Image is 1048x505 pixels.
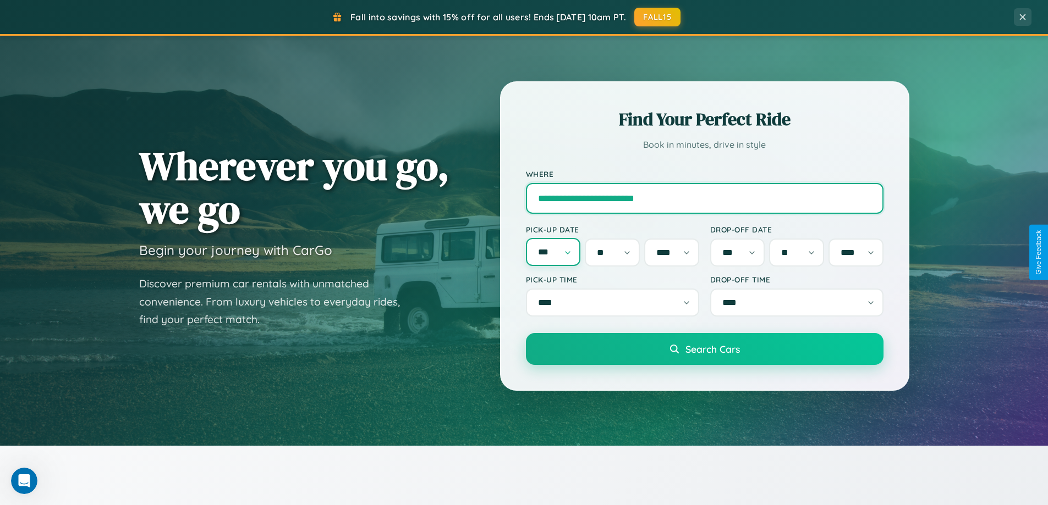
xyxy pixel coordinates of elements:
[526,333,884,365] button: Search Cars
[11,468,37,494] iframe: Intercom live chat
[526,107,884,131] h2: Find Your Perfect Ride
[139,144,449,231] h1: Wherever you go, we go
[139,275,414,329] p: Discover premium car rentals with unmatched convenience. From luxury vehicles to everyday rides, ...
[526,275,699,284] label: Pick-up Time
[139,242,332,258] h3: Begin your journey with CarGo
[526,169,884,179] label: Where
[634,8,681,26] button: FALL15
[526,225,699,234] label: Pick-up Date
[710,225,884,234] label: Drop-off Date
[710,275,884,284] label: Drop-off Time
[685,343,740,355] span: Search Cars
[526,137,884,153] p: Book in minutes, drive in style
[1035,230,1042,275] div: Give Feedback
[350,12,626,23] span: Fall into savings with 15% off for all users! Ends [DATE] 10am PT.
